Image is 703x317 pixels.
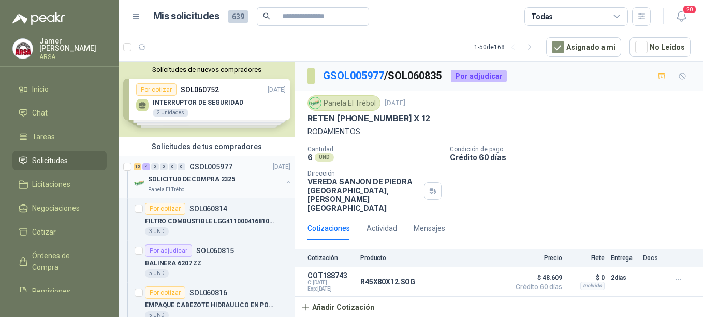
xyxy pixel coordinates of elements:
[307,177,420,212] p: VEREDA SANJON DE PIEDRA [GEOGRAPHIC_DATA] , [PERSON_NAME][GEOGRAPHIC_DATA]
[450,146,699,153] p: Condición de pago
[307,271,354,280] p: COT188743
[32,250,97,273] span: Órdenes de Compra
[119,198,295,240] a: Por cotizarSOL060814FILTRO COMBUSTIBLE LGG4110004168101 CARG3 UND
[367,223,397,234] div: Actividad
[145,258,201,268] p: BALINERA 6207 ZZ
[643,254,664,262] p: Docs
[189,289,227,296] p: SOL060816
[474,39,538,55] div: 1 - 50 de 168
[307,286,354,292] span: Exp: [DATE]
[134,163,141,170] div: 15
[510,254,562,262] p: Precio
[145,217,274,226] p: FILTRO COMBUSTIBLE LGG4110004168101 CARG
[119,240,295,282] a: Por adjudicarSOL060815BALINERA 6207 ZZ5 UND
[134,177,146,190] img: Company Logo
[360,278,415,286] p: R45X80X12.SOG
[145,244,192,257] div: Por adjudicar
[145,286,185,299] div: Por cotizar
[672,7,691,26] button: 20
[119,137,295,156] div: Solicitudes de tus compradores
[307,126,691,137] p: RODAMIENTOS
[531,11,553,22] div: Todas
[307,95,380,111] div: Panela El Trébol
[568,254,605,262] p: Flete
[32,155,68,166] span: Solicitudes
[196,247,234,254] p: SOL060815
[12,127,107,147] a: Tareas
[32,131,55,142] span: Tareas
[307,146,442,153] p: Cantidad
[12,281,107,301] a: Remisiones
[32,179,70,190] span: Licitaciones
[360,254,504,262] p: Producto
[307,153,313,162] p: 6
[12,12,65,25] img: Logo peakr
[546,37,621,57] button: Asignado a mi
[629,37,691,57] button: No Leídos
[228,10,248,23] span: 639
[32,83,49,95] span: Inicio
[611,254,637,262] p: Entrega
[123,66,290,74] button: Solicitudes de nuevos compradores
[307,254,354,262] p: Cotización
[315,153,334,162] div: UND
[12,198,107,218] a: Negociaciones
[32,107,48,119] span: Chat
[451,70,507,82] div: Por adjudicar
[151,163,159,170] div: 0
[32,226,56,238] span: Cotizar
[134,161,292,194] a: 15 4 0 0 0 0 GSOL005977[DATE] Company LogoSOLICITUD DE COMPRA 2325Panela El Trébol
[12,222,107,242] a: Cotizar
[414,223,445,234] div: Mensajes
[145,227,169,236] div: 3 UND
[39,37,107,52] p: Jamer [PERSON_NAME]
[307,280,354,286] span: C: [DATE]
[307,223,350,234] div: Cotizaciones
[12,151,107,170] a: Solicitudes
[169,163,177,170] div: 0
[12,103,107,123] a: Chat
[263,12,270,20] span: search
[12,175,107,194] a: Licitaciones
[273,162,290,172] p: [DATE]
[323,69,384,82] a: GSOL005977
[307,170,420,177] p: Dirección
[142,163,150,170] div: 4
[307,113,430,124] p: RETEN [PHONE_NUMBER] X 12
[510,284,562,290] span: Crédito 60 días
[145,300,274,310] p: EMPAQUE CABEZOTE HIDRAULICO EN POLIURE
[178,163,185,170] div: 0
[160,163,168,170] div: 0
[323,68,443,84] p: / SOL060835
[145,269,169,278] div: 5 UND
[12,79,107,99] a: Inicio
[611,271,637,284] p: 2 días
[32,203,80,214] span: Negociaciones
[32,285,70,297] span: Remisiones
[13,39,33,59] img: Company Logo
[148,175,235,184] p: SOLICITUD DE COMPRA 2325
[385,98,405,108] p: [DATE]
[580,282,605,290] div: Incluido
[153,9,219,24] h1: Mis solicitudes
[568,271,605,284] p: $ 0
[119,62,295,137] div: Solicitudes de nuevos compradoresPor cotizarSOL060752[DATE] INTERRUPTOR DE SEGURIDAD2 UnidadesPor...
[39,54,107,60] p: ARSA
[189,163,232,170] p: GSOL005977
[450,153,699,162] p: Crédito 60 días
[189,205,227,212] p: SOL060814
[510,271,562,284] span: $ 48.609
[682,5,697,15] span: 20
[12,246,107,277] a: Órdenes de Compra
[310,97,321,109] img: Company Logo
[145,203,185,215] div: Por cotizar
[148,185,186,194] p: Panela El Trébol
